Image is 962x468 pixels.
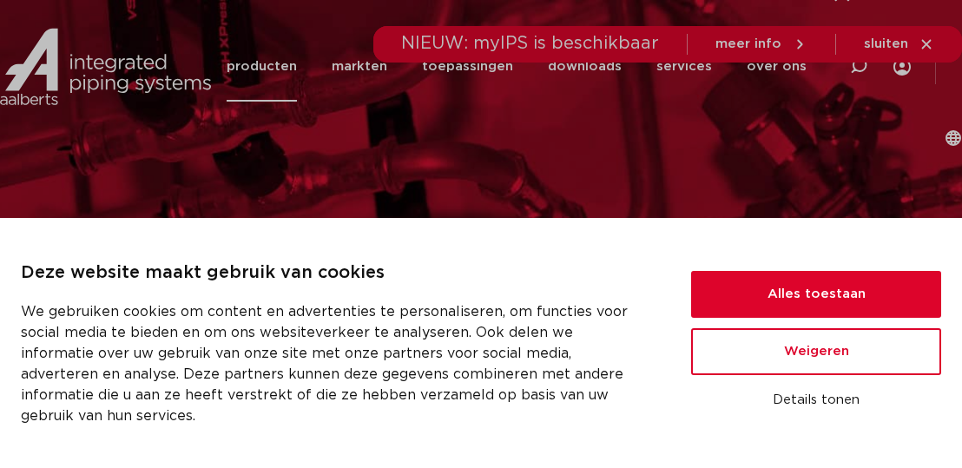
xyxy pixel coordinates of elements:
[893,31,911,102] div: my IPS
[422,31,513,102] a: toepassingen
[548,31,622,102] a: downloads
[227,31,297,102] a: producten
[864,36,934,52] a: sluiten
[691,328,941,375] button: Weigeren
[864,37,908,50] span: sluiten
[227,31,807,102] nav: Menu
[747,31,807,102] a: over ons
[691,386,941,415] button: Details tonen
[715,36,807,52] a: meer info
[21,260,649,287] p: Deze website maakt gebruik van cookies
[21,301,649,426] p: We gebruiken cookies om content en advertenties te personaliseren, om functies voor social media ...
[401,35,659,52] span: NIEUW: myIPS is beschikbaar
[691,271,941,318] button: Alles toestaan
[332,31,387,102] a: markten
[715,37,781,50] span: meer info
[656,31,712,102] a: services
